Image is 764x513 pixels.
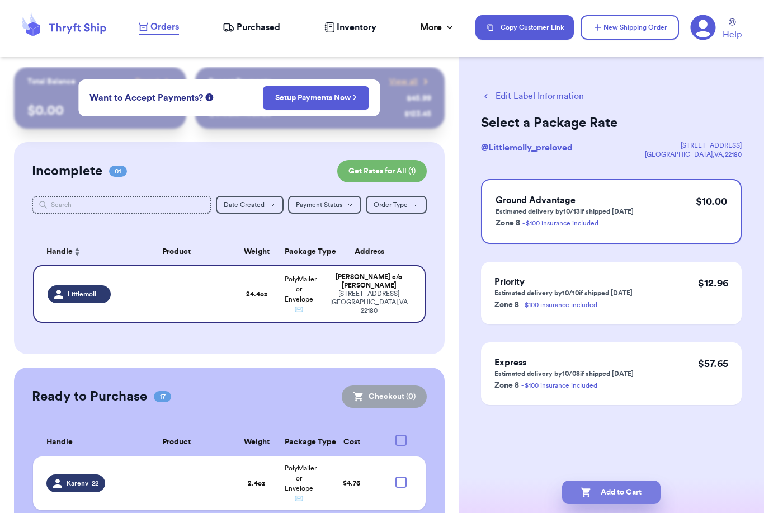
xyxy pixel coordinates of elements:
th: Product [117,428,235,456]
button: Checkout (0) [342,385,427,408]
div: [GEOGRAPHIC_DATA] , VA , 22180 [645,150,742,159]
p: $ 57.65 [698,356,728,371]
a: - $100 insurance included [521,382,597,389]
input: Search [32,196,211,214]
span: Order Type [374,201,408,208]
div: [STREET_ADDRESS] [645,141,742,150]
button: Date Created [216,196,284,214]
a: - $100 insurance included [521,302,597,308]
span: $ 4.76 [343,480,360,487]
span: Orders [150,20,179,34]
span: Inventory [337,21,376,34]
a: Setup Payments Now [275,92,357,103]
div: More [420,21,455,34]
a: Payout [135,76,173,87]
h2: Select a Package Rate [481,114,742,132]
span: Zone 8 [494,382,519,389]
button: Sort ascending [73,245,82,258]
span: PolyMailer or Envelope ✉️ [285,465,317,502]
span: Karenv_22 [67,479,98,488]
button: Get Rates for All (1) [337,160,427,182]
p: Estimated delivery by 10/08 if shipped [DATE] [494,369,634,378]
button: Payment Status [288,196,361,214]
span: Express [494,358,526,367]
button: Order Type [366,196,427,214]
th: Package Type [278,238,320,265]
a: Inventory [324,21,376,34]
button: Edit Label Information [481,90,584,103]
p: $ 12.96 [698,275,728,291]
h2: Ready to Purchase [32,388,147,406]
a: Orders [139,20,179,35]
a: - $100 insurance included [522,220,598,227]
th: Product [117,238,235,265]
p: Total Balance [27,76,76,87]
button: Copy Customer Link [475,15,574,40]
a: Purchased [223,21,280,34]
p: Estimated delivery by 10/10 if shipped [DATE] [494,289,633,298]
p: Recent Payments [209,76,271,87]
span: Want to Accept Payments? [89,91,203,105]
th: Weight [235,428,278,456]
div: [PERSON_NAME] c/o [PERSON_NAME] [327,273,411,290]
button: Setup Payments Now [263,86,369,110]
div: [STREET_ADDRESS] [GEOGRAPHIC_DATA] , VA 22180 [327,290,411,315]
p: $ 0.00 [27,102,173,120]
th: Weight [235,238,278,265]
span: Handle [46,436,73,448]
strong: 24.4 oz [246,291,267,298]
span: Date Created [224,201,265,208]
button: New Shipping Order [581,15,679,40]
span: Priority [494,277,525,286]
th: Cost [320,428,383,456]
a: Help [723,18,742,41]
span: 01 [109,166,127,177]
span: 17 [154,391,171,402]
span: Handle [46,246,73,258]
span: Payout [135,76,159,87]
div: $ 45.99 [407,93,431,104]
a: View all [389,76,431,87]
span: Purchased [237,21,280,34]
span: PolyMailer or Envelope ✉️ [285,276,317,313]
th: Package Type [278,428,320,456]
th: Address [320,238,426,265]
span: Payment Status [296,201,342,208]
strong: 2.4 oz [248,480,265,487]
p: Estimated delivery by 10/13 if shipped [DATE] [496,207,634,216]
span: Zone 8 [494,301,519,309]
span: Zone 8 [496,219,520,227]
span: Ground Advantage [496,196,576,205]
span: View all [389,76,418,87]
span: @ Littlemolly_preloved [481,143,573,152]
p: $ 10.00 [696,194,727,209]
div: $ 123.45 [404,109,431,120]
h2: Incomplete [32,162,102,180]
span: Help [723,28,742,41]
span: Littlemolly_preloved [68,290,104,299]
button: Add to Cart [562,481,661,504]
